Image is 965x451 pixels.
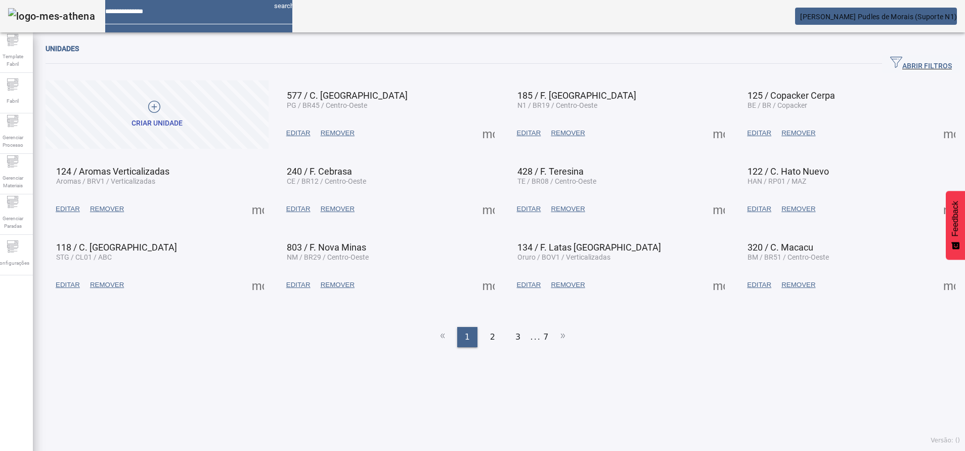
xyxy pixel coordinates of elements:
[546,124,590,142] button: REMOVER
[249,276,267,294] button: Mais
[742,276,776,294] button: EDITAR
[781,128,815,138] span: REMOVER
[517,242,661,253] span: 134 / F. Latas [GEOGRAPHIC_DATA]
[931,437,960,444] span: Versão: ()
[287,253,369,261] span: NM / BR29 / Centro-Oeste
[781,280,815,290] span: REMOVER
[940,200,958,218] button: Mais
[46,45,79,53] span: Unidades
[85,200,129,218] button: REMOVER
[742,200,776,218] button: EDITAR
[286,128,311,138] span: EDITAR
[512,276,546,294] button: EDITAR
[90,204,124,214] span: REMOVER
[517,280,541,290] span: EDITAR
[546,276,590,294] button: REMOVER
[748,166,829,177] span: 122 / C. Hato Nuevo
[287,101,367,109] span: PG / BR45 / Centro-Oeste
[543,327,548,347] li: 7
[776,200,820,218] button: REMOVER
[286,204,311,214] span: EDITAR
[551,204,585,214] span: REMOVER
[951,201,960,236] span: Feedback
[56,242,177,253] span: 118 / C. [GEOGRAPHIC_DATA]
[56,253,112,261] span: STG / CL01 / ABC
[776,124,820,142] button: REMOVER
[748,90,835,101] span: 125 / Copacker Cerpa
[946,191,965,260] button: Feedback - Mostrar pesquisa
[800,13,957,21] span: [PERSON_NAME] Pudles de Morais (Suporte N1)
[321,204,355,214] span: REMOVER
[748,253,829,261] span: BM / BR51 / Centro-Oeste
[56,280,80,290] span: EDITAR
[316,276,360,294] button: REMOVER
[747,204,771,214] span: EDITAR
[316,200,360,218] button: REMOVER
[281,200,316,218] button: EDITAR
[56,204,80,214] span: EDITAR
[287,242,366,253] span: 803 / F. Nova Minas
[479,200,498,218] button: Mais
[281,276,316,294] button: EDITAR
[249,200,267,218] button: Mais
[710,276,728,294] button: Mais
[131,118,183,129] div: Criar unidade
[781,204,815,214] span: REMOVER
[517,166,584,177] span: 428 / F. Teresina
[742,124,776,142] button: EDITAR
[321,280,355,290] span: REMOVER
[517,90,636,101] span: 185 / F. [GEOGRAPHIC_DATA]
[512,124,546,142] button: EDITAR
[748,177,806,185] span: HAN / RP01 / MAZ
[517,204,541,214] span: EDITAR
[748,242,813,253] span: 320 / C. Macacu
[748,101,807,109] span: BE / BR / Copacker
[287,166,352,177] span: 240 / F. Cebrasa
[747,128,771,138] span: EDITAR
[940,124,958,142] button: Mais
[287,90,408,101] span: 577 / C. [GEOGRAPHIC_DATA]
[8,8,95,24] img: logo-mes-athena
[321,128,355,138] span: REMOVER
[546,200,590,218] button: REMOVER
[287,177,366,185] span: CE / BR12 / Centro-Oeste
[747,280,771,290] span: EDITAR
[515,331,520,343] span: 3
[517,177,596,185] span: TE / BR08 / Centro-Oeste
[890,56,952,71] span: ABRIR FILTROS
[882,55,960,73] button: ABRIR FILTROS
[316,124,360,142] button: REMOVER
[479,124,498,142] button: Mais
[286,280,311,290] span: EDITAR
[551,280,585,290] span: REMOVER
[531,327,541,347] li: ...
[517,253,610,261] span: Oruro / BOV1 / Verticalizadas
[85,276,129,294] button: REMOVER
[517,101,597,109] span: N1 / BR19 / Centro-Oeste
[56,166,169,177] span: 124 / Aromas Verticalizadas
[46,80,269,149] button: Criar unidade
[51,276,85,294] button: EDITAR
[512,200,546,218] button: EDITAR
[517,128,541,138] span: EDITAR
[710,200,728,218] button: Mais
[90,280,124,290] span: REMOVER
[4,94,22,108] span: Fabril
[479,276,498,294] button: Mais
[551,128,585,138] span: REMOVER
[51,200,85,218] button: EDITAR
[56,177,155,185] span: Aromas / BRV1 / Verticalizadas
[710,124,728,142] button: Mais
[281,124,316,142] button: EDITAR
[940,276,958,294] button: Mais
[490,331,495,343] span: 2
[776,276,820,294] button: REMOVER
